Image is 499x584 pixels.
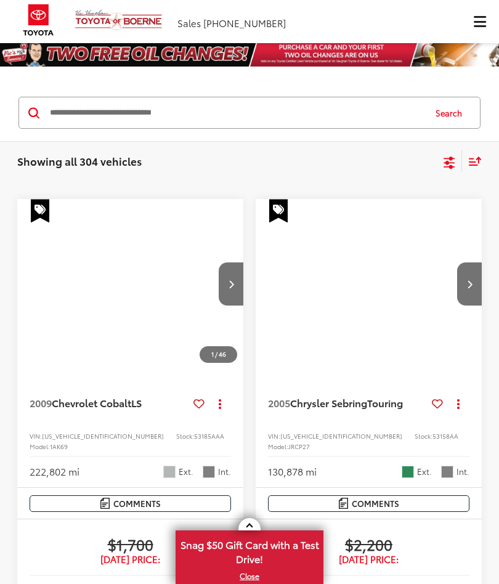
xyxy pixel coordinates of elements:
span: Silver Ice Metallic [163,466,176,478]
span: JRCP27 [288,442,310,451]
span: Stock: [415,431,432,440]
span: VIN: [268,431,280,440]
input: Search by Make, Model, or Keyword [49,98,424,128]
span: VIN: [30,431,42,440]
span: Special [269,199,288,222]
span: Int. [218,466,231,477]
span: Model: [268,442,288,451]
span: Showing all 304 vehicles [17,153,142,168]
button: Select filters [442,152,457,171]
span: dropdown dots [457,399,460,408]
img: Comments [100,498,110,508]
span: Stock: [176,431,194,440]
button: Actions [448,392,469,414]
span: Comments [352,498,399,509]
span: dropdown dots [219,399,221,408]
button: Next image [219,262,243,306]
span: Snag $50 Gift Card with a Test Drive! [177,532,322,569]
div: 222,802 mi [30,464,79,479]
span: [US_VEHICLE_IDENTIFICATION_NUMBER] [280,431,402,440]
button: Actions [209,392,231,414]
span: $1,700 [30,535,231,553]
span: Model: [30,442,50,451]
span: [DATE] Price: [30,553,231,566]
span: Sales [177,16,201,30]
span: 1 [211,349,214,359]
button: Search [424,97,480,128]
a: 2005Chrysler SebringTouring [268,396,427,410]
span: 46 [219,349,226,359]
span: [DATE] Price: [268,553,469,566]
span: [PHONE_NUMBER] [203,16,286,30]
span: 2005 [268,395,290,410]
span: 1AK69 [50,442,68,451]
span: Int. [456,466,469,477]
span: Special [31,199,49,222]
span: Gray [203,466,215,478]
span: Dark Slate Gray [441,466,453,478]
span: Ext. [179,466,193,477]
span: 53185AAA [194,431,224,440]
span: Ext. [417,466,432,477]
a: 2009Chevrolet CobaltLS [30,396,189,410]
span: LS [131,395,142,410]
div: 130,878 mi [268,464,317,479]
span: Comments [113,498,161,509]
span: [US_VEHICLE_IDENTIFICATION_NUMBER] [42,431,164,440]
span: $2,200 [268,535,469,553]
span: Touring [367,395,403,410]
span: Chevrolet Cobalt [52,395,131,410]
span: 2009 [30,395,52,410]
button: Comments [30,495,231,512]
span: / [214,350,219,359]
button: Next image [457,262,482,306]
button: Comments [268,495,469,512]
button: Select sort value [462,150,482,172]
img: Comments [339,498,349,508]
img: Vic Vaughan Toyota of Boerne [75,9,163,31]
span: Chrysler Sebring [290,395,367,410]
span: 53158AA [432,431,458,440]
span: Satin Jade Pearlcoat [402,466,414,478]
